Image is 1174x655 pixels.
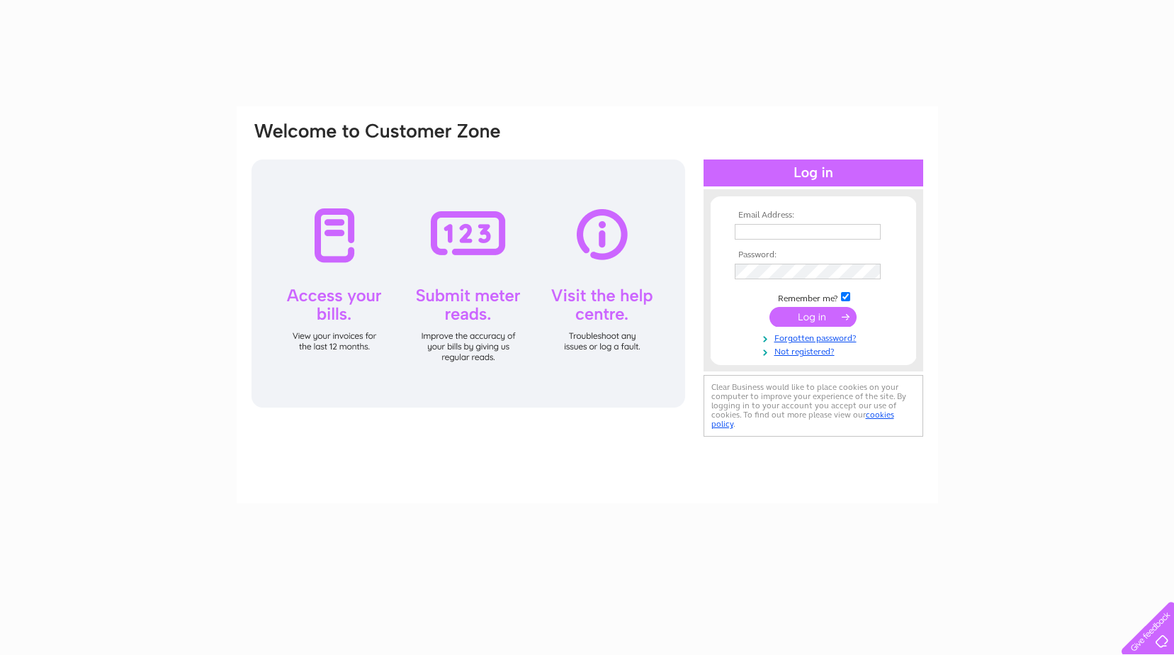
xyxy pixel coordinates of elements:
[731,211,896,220] th: Email Address:
[731,290,896,304] td: Remember me?
[731,250,896,260] th: Password:
[711,410,894,429] a: cookies policy
[735,344,896,357] a: Not registered?
[704,375,923,437] div: Clear Business would like to place cookies on your computer to improve your experience of the sit...
[769,307,857,327] input: Submit
[735,330,896,344] a: Forgotten password?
